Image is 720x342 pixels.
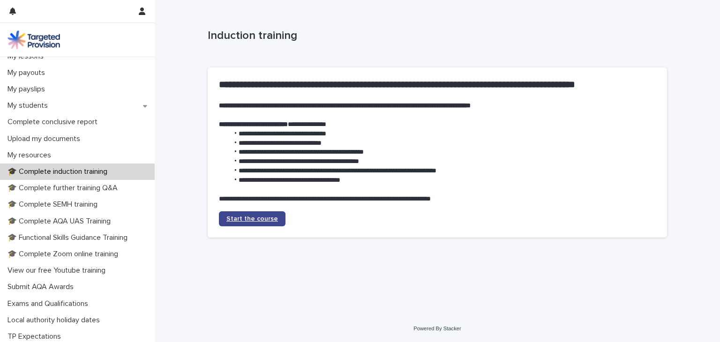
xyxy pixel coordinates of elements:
p: 🎓 Complete Zoom online training [4,250,126,259]
span: Start the course [226,216,278,222]
p: 🎓 Complete AQA UAS Training [4,217,118,226]
a: Powered By Stacker [413,326,461,331]
p: My lessons [4,52,51,61]
p: 🎓 Functional Skills Guidance Training [4,233,135,242]
p: View our free Youtube training [4,266,113,275]
p: Upload my documents [4,134,88,143]
a: Start the course [219,211,285,226]
p: Submit AQA Awards [4,283,81,291]
img: M5nRWzHhSzIhMunXDL62 [7,30,60,49]
p: My payslips [4,85,52,94]
p: Complete conclusive report [4,118,105,126]
p: 🎓 Complete SEMH training [4,200,105,209]
p: 🎓 Complete further training Q&A [4,184,125,193]
p: Exams and Qualifications [4,299,96,308]
p: Local authority holiday dates [4,316,107,325]
p: TP Expectations [4,332,68,341]
p: My payouts [4,68,52,77]
p: My students [4,101,55,110]
p: 🎓 Complete induction training [4,167,115,176]
p: Induction training [208,29,663,43]
p: My resources [4,151,59,160]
